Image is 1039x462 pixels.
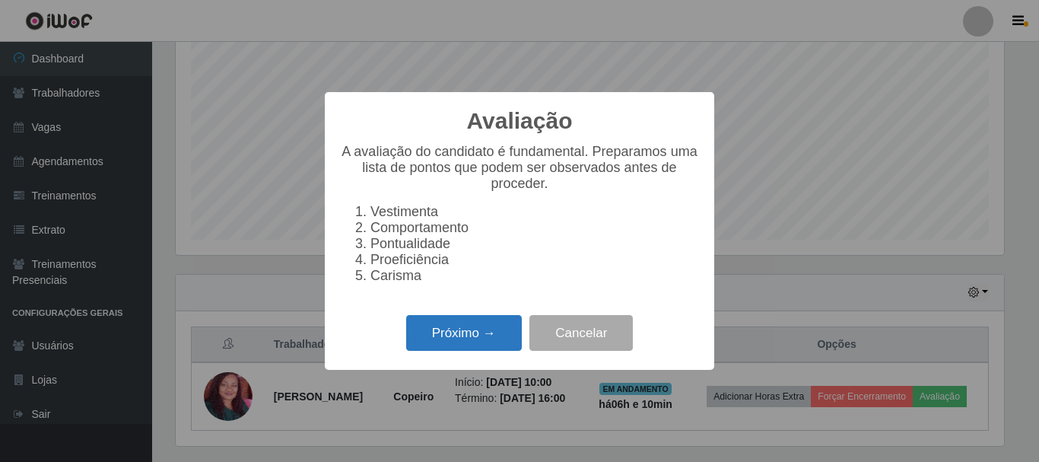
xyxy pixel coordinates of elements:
li: Carisma [370,268,699,284]
p: A avaliação do candidato é fundamental. Preparamos uma lista de pontos que podem ser observados a... [340,144,699,192]
button: Próximo → [406,315,522,351]
li: Comportamento [370,220,699,236]
h2: Avaliação [467,107,573,135]
li: Proeficiência [370,252,699,268]
li: Vestimenta [370,204,699,220]
li: Pontualidade [370,236,699,252]
button: Cancelar [529,315,633,351]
